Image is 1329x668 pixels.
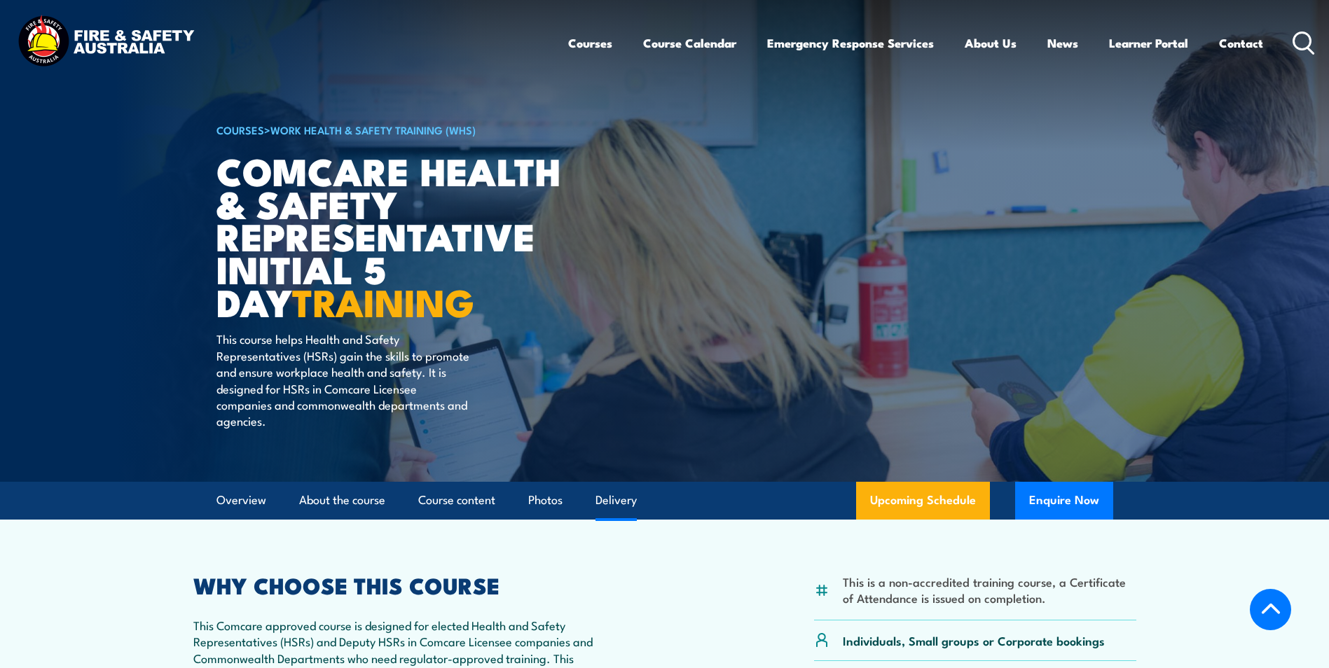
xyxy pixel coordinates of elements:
a: Contact [1219,25,1263,62]
a: Course Calendar [643,25,736,62]
a: Work Health & Safety Training (WHS) [270,122,476,137]
a: About Us [965,25,1017,62]
a: COURSES [216,122,264,137]
a: Course content [418,482,495,519]
a: Learner Portal [1109,25,1188,62]
a: About the course [299,482,385,519]
h1: Comcare Health & Safety Representative Initial 5 Day [216,154,563,318]
button: Enquire Now [1015,482,1113,520]
a: Courses [568,25,612,62]
a: Emergency Response Services [767,25,934,62]
h2: WHY CHOOSE THIS COURSE [193,575,602,594]
a: Photos [528,482,563,519]
a: Overview [216,482,266,519]
p: Individuals, Small groups or Corporate bookings [843,632,1105,648]
li: This is a non-accredited training course, a Certificate of Attendance is issued on completion. [843,573,1136,606]
h6: > [216,121,563,138]
a: Delivery [595,482,637,519]
a: Upcoming Schedule [856,482,990,520]
strong: TRAINING [292,272,474,330]
p: This course helps Health and Safety Representatives (HSRs) gain the skills to promote and ensure ... [216,330,472,429]
a: News [1047,25,1078,62]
